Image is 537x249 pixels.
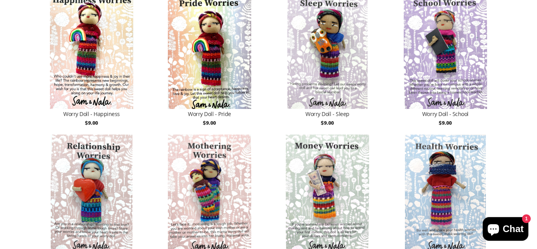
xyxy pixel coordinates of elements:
span: Worry Doll - Sleep [305,110,349,118]
inbox-online-store-chat: Shopify online store chat [480,217,531,243]
span: Worry Doll - Happiness [63,110,120,118]
span: Worry Doll - School [422,110,469,118]
span: Worry Doll - Pride [188,110,231,118]
span: $9.00 [439,119,452,126]
span: $9.00 [85,119,98,126]
span: $9.00 [203,119,216,126]
span: $9.00 [321,119,334,126]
